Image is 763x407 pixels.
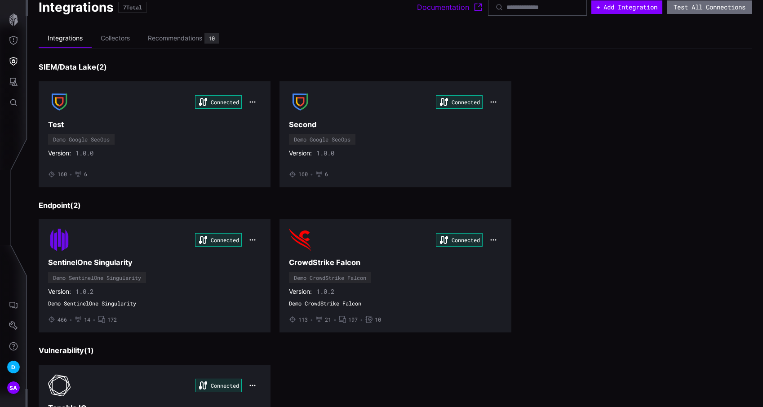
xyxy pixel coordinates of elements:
span: Version: [289,288,312,296]
h3: Endpoint ( 2 ) [39,201,752,210]
span: • [310,316,313,323]
li: Collectors [92,30,139,47]
div: Connected [195,379,242,392]
div: Demo Google SecOps [53,137,110,142]
div: 7 Total [123,4,142,10]
div: Demo CrowdStrike Falcon [294,275,366,280]
span: SA [9,383,18,393]
span: 1.0.2 [316,288,334,296]
div: Connected [195,95,242,109]
span: 10 [375,316,381,323]
div: Connected [195,233,242,247]
img: Demo SentinelOne Singularity [48,229,71,251]
div: Connected [436,233,483,247]
div: 10 [208,35,215,41]
img: Demo CrowdStrike Falcon [289,229,311,251]
span: • [333,316,337,323]
span: • [310,171,313,178]
span: 113 [298,316,308,323]
div: Connected [436,95,483,109]
span: Demo CrowdStrike Falcon [289,300,502,307]
img: Demo Google SecOps [289,91,311,113]
span: Version: [48,288,71,296]
span: Demo SentinelOne Singularity [48,300,261,307]
span: • [69,171,72,178]
span: 21 [325,316,331,323]
h3: CrowdStrike Falcon [289,258,502,267]
span: Version: [289,149,312,157]
h3: SentinelOne Singularity [48,258,261,267]
span: 6 [84,171,87,178]
span: 1.0.0 [316,149,334,157]
span: 197 [348,316,358,323]
span: 160 [298,171,308,178]
span: 466 [58,316,67,323]
span: D [11,363,15,372]
img: Demo Google SecOps [48,91,71,113]
img: Demo Tenable IO [48,374,71,397]
div: Demo SentinelOne Singularity [53,275,141,280]
span: 1.0.2 [75,288,93,296]
span: • [360,316,363,323]
span: 14 [84,316,90,323]
button: Test All Connections [667,0,752,14]
span: 6 [325,171,328,178]
span: • [69,316,72,323]
span: 160 [58,171,67,178]
h3: Vulnerability ( 1 ) [39,346,752,355]
h3: Test [48,120,261,129]
h3: Second [289,120,502,129]
span: 172 [107,316,117,323]
div: Demo Google SecOps [294,137,350,142]
div: Recommendations [148,34,202,42]
span: 1.0.0 [75,149,93,157]
li: Integrations [39,30,92,48]
button: D [0,357,27,377]
span: Version: [48,149,71,157]
a: Documentation [417,2,484,13]
span: • [93,316,96,323]
button: + Add Integration [591,0,662,14]
h3: SIEM/Data Lake ( 2 ) [39,62,752,72]
button: SA [0,377,27,398]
